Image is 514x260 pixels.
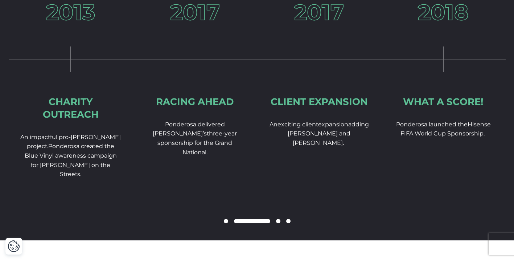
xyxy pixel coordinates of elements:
[403,96,484,108] div: What a score!
[458,121,468,128] span: the
[418,1,469,23] h3: 2018
[20,96,122,121] div: Charity Outreach
[157,130,237,155] span: three-year sponsorship for the Grand National.
[20,134,121,150] span: An impactful pro-[PERSON_NAME] project.
[270,121,274,128] span: A
[25,143,117,159] span: Ponderosa created the Blue Vinyl awareness campaign
[277,121,281,128] span: e
[281,121,301,128] span: xciting
[170,1,220,23] h3: 2017
[46,1,95,23] h3: 2013
[8,240,20,252] button: Cookie Settings
[156,96,234,108] div: Racing ahead
[288,130,350,146] span: [PERSON_NAME] and [PERSON_NAME].
[348,121,369,128] span: adding
[449,121,456,128] span: ed
[271,96,368,108] div: Client expansion
[165,121,217,128] span: Ponderosa deliver
[294,1,344,23] h3: 2017
[153,130,207,137] span: [PERSON_NAME]’s
[31,162,110,178] span: for [PERSON_NAME] on the Streets.
[396,121,449,128] span: Ponderosa launch
[217,121,225,128] span: ed
[302,121,318,128] span: client
[318,121,348,128] span: expansion
[274,121,277,128] span: n
[8,240,20,252] img: Revisit consent button
[400,121,491,137] span: Hisense FIFA World Cup Sponsorship.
